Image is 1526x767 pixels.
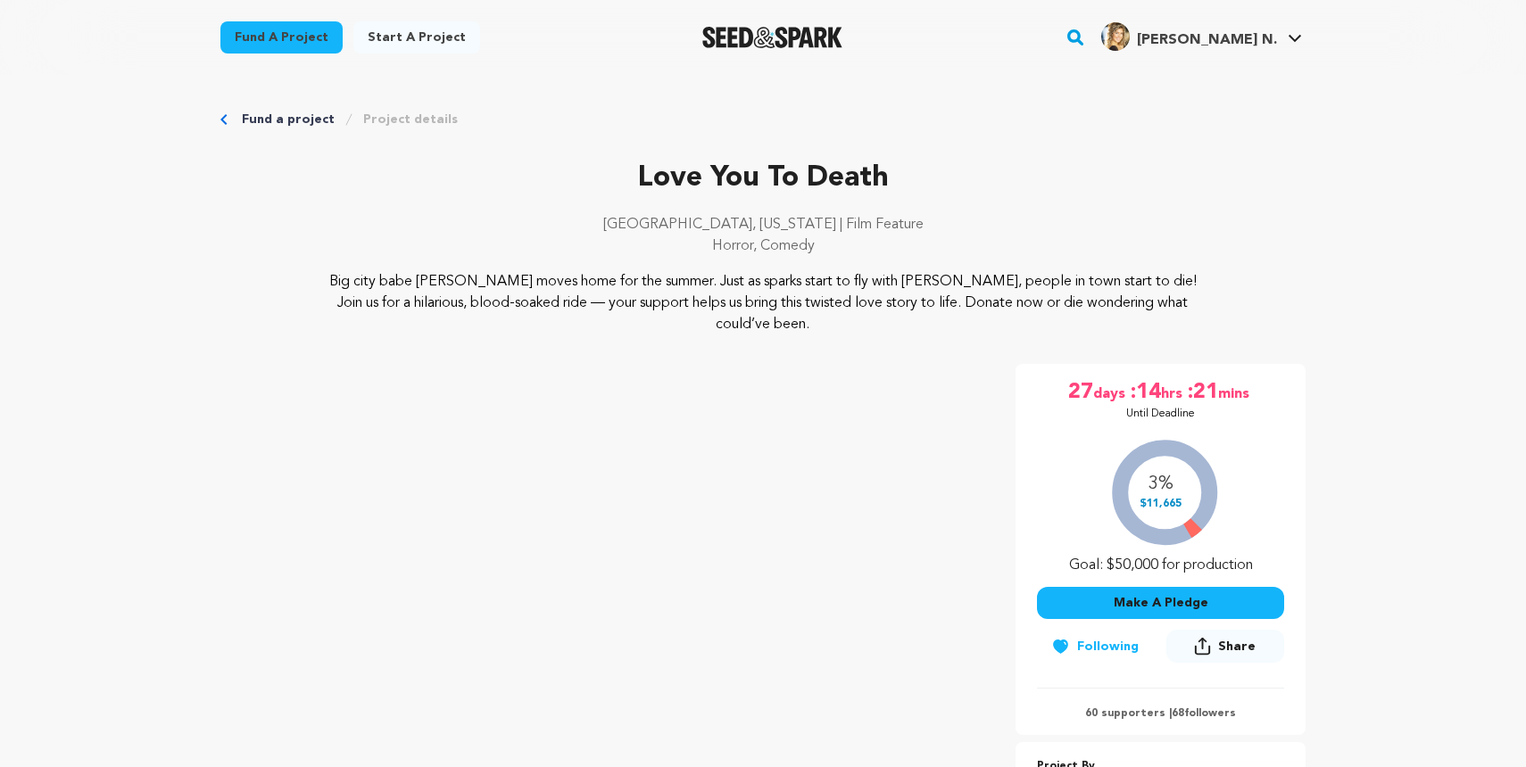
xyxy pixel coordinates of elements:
[1101,22,1130,51] img: 8e67496f6a6e7756.png
[1037,706,1284,721] p: 60 supporters | followers
[220,111,1306,128] div: Breadcrumb
[1098,19,1306,56] span: Sutter N.'s Profile
[220,214,1306,235] p: [GEOGRAPHIC_DATA], [US_STATE] | Film Feature
[1093,378,1129,407] span: days
[702,27,842,48] a: Seed&Spark Homepage
[329,271,1198,335] p: Big city babe [PERSON_NAME] moves home for the summer. Just as sparks start to fly with [PERSON_N...
[353,21,480,54] a: Start a project
[1218,638,1256,656] span: Share
[1166,630,1284,670] span: Share
[1172,708,1184,719] span: 68
[1137,33,1277,47] span: [PERSON_NAME] N.
[1126,407,1195,421] p: Until Deadline
[1068,378,1093,407] span: 27
[702,27,842,48] img: Seed&Spark Logo Dark Mode
[1161,378,1186,407] span: hrs
[220,235,1306,257] p: Horror, Comedy
[1218,378,1253,407] span: mins
[1186,378,1218,407] span: :21
[1037,587,1284,619] button: Make A Pledge
[1101,22,1277,51] div: Sutter N.'s Profile
[1098,19,1306,51] a: Sutter N.'s Profile
[242,111,335,128] a: Fund a project
[363,111,458,128] a: Project details
[1166,630,1284,663] button: Share
[1037,631,1153,663] button: Following
[220,157,1306,200] p: Love You To Death
[220,21,343,54] a: Fund a project
[1129,378,1161,407] span: :14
